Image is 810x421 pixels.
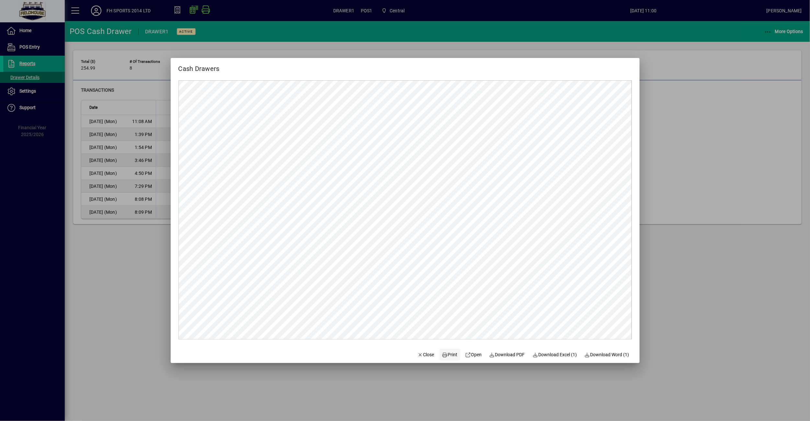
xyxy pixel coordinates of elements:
span: Download Word (1) [585,351,629,358]
button: Download Excel (1) [530,349,580,360]
a: Download PDF [487,349,528,360]
span: Close [417,351,434,358]
button: Close [415,349,437,360]
button: Print [439,349,460,360]
a: Open [463,349,485,360]
span: Print [442,351,458,358]
button: Download Word (1) [582,349,632,360]
h2: Cash Drawers [171,58,227,74]
span: Open [465,351,482,358]
span: Download PDF [489,351,525,358]
span: Download Excel (1) [533,351,577,358]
